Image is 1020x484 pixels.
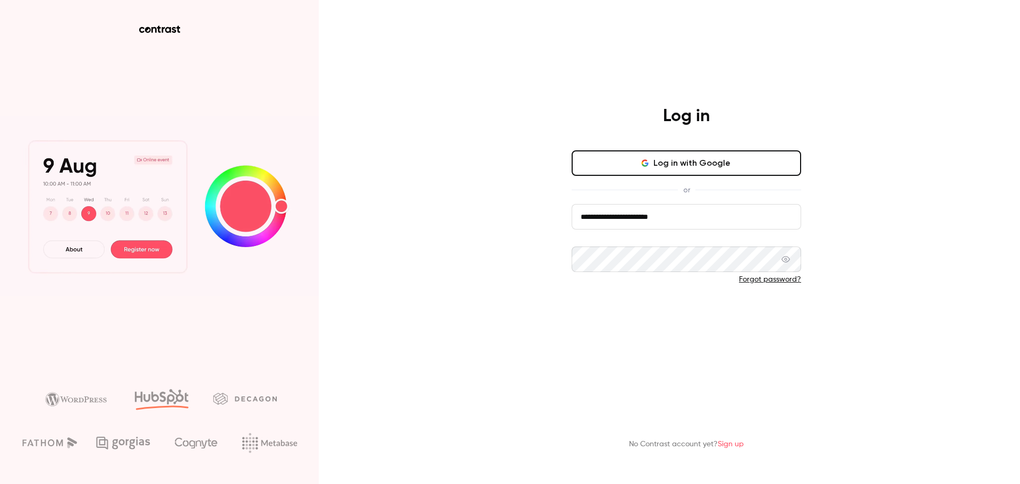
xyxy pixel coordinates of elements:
img: decagon [213,393,277,404]
h4: Log in [663,106,710,127]
span: or [678,184,695,196]
button: Log in with Google [572,150,801,176]
a: Forgot password? [739,276,801,283]
button: Log in [572,302,801,327]
a: Sign up [718,440,744,448]
p: No Contrast account yet? [629,439,744,450]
